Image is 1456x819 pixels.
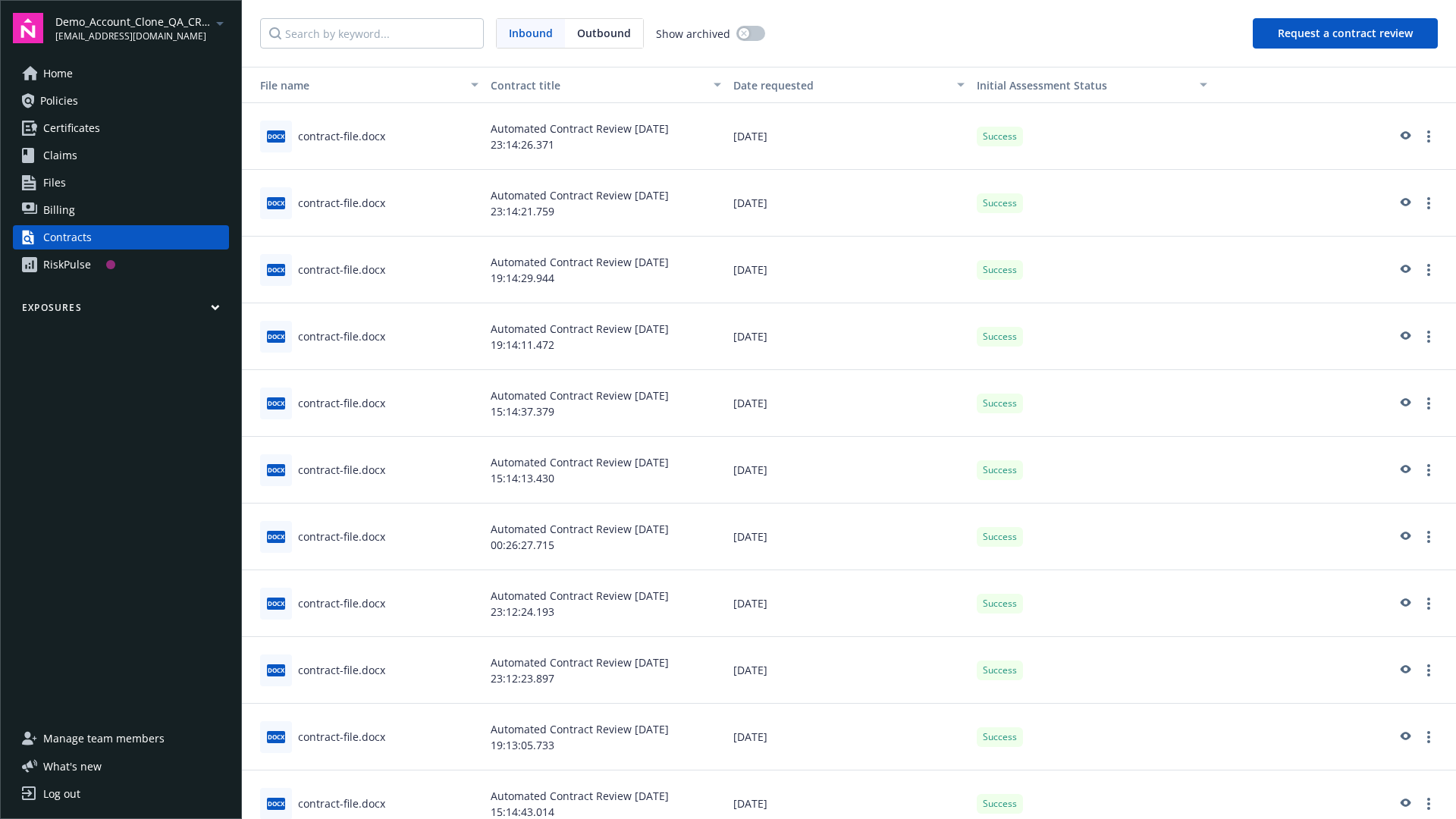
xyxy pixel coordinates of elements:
[1395,461,1414,479] a: preview
[727,103,970,170] div: [DATE]
[485,170,727,237] div: Automated Contract Review [DATE] 23:14:21.759
[485,437,727,504] div: Automated Contract Review [DATE] 15:14:13.430
[656,26,730,42] span: Show archived
[13,171,229,195] a: Files
[727,67,970,103] button: Date requested
[1420,461,1438,479] a: more
[485,67,727,103] button: Contract title
[43,116,100,140] span: Certificates
[267,798,285,809] span: docx
[13,89,229,113] a: Policies
[298,662,385,678] div: contract-file.docx
[485,237,727,303] div: Automated Contract Review [DATE] 19:14:29.944
[298,262,385,278] div: contract-file.docx
[983,397,1017,410] span: Success
[13,253,229,277] a: RiskPulse
[1395,728,1414,746] a: preview
[485,504,727,570] div: Automated Contract Review [DATE] 00:26:27.715
[1395,661,1414,679] a: preview
[485,704,727,770] div: Automated Contract Review [DATE] 19:13:05.733
[1395,394,1414,413] a: preview
[55,14,211,30] span: Demo_Account_Clone_QA_CR_Tests_Prospect
[983,530,1017,544] span: Success
[267,664,285,676] span: docx
[267,397,285,409] span: docx
[13,13,43,43] img: navigator-logo.svg
[43,726,165,751] span: Manage team members
[727,303,970,370] div: [DATE]
[1395,261,1414,279] a: preview
[983,196,1017,210] span: Success
[211,14,229,32] a: arrowDropDown
[13,61,229,86] a: Home
[485,103,727,170] div: Automated Contract Review [DATE] 23:14:26.371
[13,301,229,320] button: Exposures
[1420,795,1438,813] a: more
[977,78,1107,93] span: Initial Assessment Status
[267,598,285,609] span: docx
[1395,795,1414,813] a: preview
[565,19,643,48] span: Outbound
[727,437,970,504] div: [DATE]
[298,128,385,144] div: contract-file.docx
[1420,528,1438,546] a: more
[55,30,211,43] span: [EMAIL_ADDRESS][DOMAIN_NAME]
[1395,528,1414,546] a: preview
[727,237,970,303] div: [DATE]
[727,570,970,637] div: [DATE]
[983,730,1017,744] span: Success
[977,77,1191,93] div: Toggle SortBy
[497,19,565,48] span: Inbound
[1395,595,1414,613] a: preview
[267,264,285,275] span: docx
[983,463,1017,477] span: Success
[298,795,385,811] div: contract-file.docx
[983,263,1017,277] span: Success
[485,570,727,637] div: Automated Contract Review [DATE] 23:12:24.193
[733,77,947,93] div: Date requested
[1420,261,1438,279] a: more
[267,331,285,342] span: docx
[43,225,92,249] div: Contracts
[13,758,126,774] button: What's new
[260,18,484,49] input: Search by keyword...
[298,195,385,211] div: contract-file.docx
[298,595,385,611] div: contract-file.docx
[248,77,462,93] div: File name
[1395,127,1414,146] a: preview
[485,637,727,704] div: Automated Contract Review [DATE] 23:12:23.897
[298,395,385,411] div: contract-file.docx
[577,25,631,41] span: Outbound
[267,731,285,742] span: docx
[983,330,1017,344] span: Success
[1253,18,1438,49] button: Request a contract review
[43,782,80,806] div: Log out
[43,143,77,168] span: Claims
[267,531,285,542] span: docx
[13,726,229,751] a: Manage team members
[248,77,462,93] div: Toggle SortBy
[43,171,66,195] span: Files
[727,170,970,237] div: [DATE]
[13,143,229,168] a: Claims
[298,328,385,344] div: contract-file.docx
[485,370,727,437] div: Automated Contract Review [DATE] 15:14:37.379
[509,25,553,41] span: Inbound
[267,130,285,142] span: docx
[1395,328,1414,346] a: preview
[1420,328,1438,346] a: more
[983,664,1017,677] span: Success
[1420,728,1438,746] a: more
[1395,194,1414,212] a: preview
[13,225,229,249] a: Contracts
[267,464,285,475] span: docx
[727,637,970,704] div: [DATE]
[727,370,970,437] div: [DATE]
[43,253,91,277] div: RiskPulse
[40,89,78,113] span: Policies
[727,704,970,770] div: [DATE]
[267,197,285,209] span: docx
[727,504,970,570] div: [DATE]
[43,198,75,222] span: Billing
